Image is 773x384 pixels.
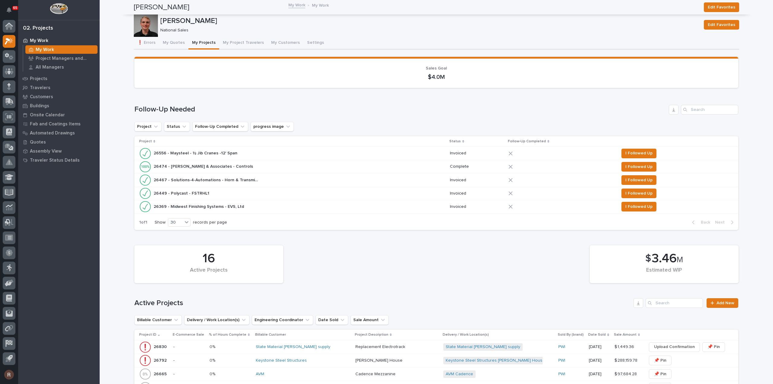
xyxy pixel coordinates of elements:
span: Edit Favorites [708,21,735,28]
button: I Followed Up [621,189,656,198]
a: PWI [558,344,565,350]
button: My Customers [268,37,303,50]
tr: 26474 - [PERSON_NAME] & Associates - Controls26474 - [PERSON_NAME] & Associates - Controls Comple... [134,160,738,173]
p: National Sales [160,28,697,33]
p: % of Hours Complete [209,331,246,338]
p: Status [449,138,461,145]
p: 26665 [154,370,168,377]
span: 📌 Pin [654,357,666,364]
img: Workspace Logo [50,3,68,14]
button: Settings [303,37,328,50]
p: Traveler Status Details [30,158,80,163]
span: I Followed Up [625,176,653,184]
button: I Followed Up [621,149,656,158]
p: Fab and Coatings Items [30,121,81,127]
a: Fab and Coatings Items [18,119,100,128]
button: 📌 Pin [702,342,725,352]
button: ❗ Errors [134,37,159,50]
button: My Projects [188,37,219,50]
p: 26556 - Maysteel - ½ Jib Cranes -12' Span [154,150,239,156]
p: Quotes [30,140,46,145]
a: Buildings [18,101,100,110]
span: 📌 Pin [707,343,720,350]
p: [PERSON_NAME] House [355,357,404,363]
a: PWI [558,358,565,363]
a: PWI [558,372,565,377]
a: Customers [18,92,100,101]
p: Invoiced [450,151,504,156]
a: AVM [256,372,264,377]
p: Invoiced [450,204,504,209]
p: Project Description [355,331,388,338]
p: $ 288,159.78 [614,357,639,363]
p: E-Commerce Sale [173,331,204,338]
p: My Work [312,2,329,8]
p: Cadence Mezzanine [355,370,397,377]
p: Sale Amount [614,331,637,338]
p: 26474 - [PERSON_NAME] & Associates - Controls [154,163,254,169]
p: Invoiced [450,178,504,183]
p: records per page [193,220,227,225]
span: Back [697,220,710,225]
button: Back [687,220,713,225]
tr: 26449 - Polycast - FSTRHL126449 - Polycast - FSTRHL1 InvoicedI Followed Up [134,187,738,200]
p: Show [155,220,165,225]
p: Projects [30,76,47,82]
button: I Followed Up [621,162,656,172]
tr: 2679226792 -0%0% Keystone Steel Structures [PERSON_NAME] House[PERSON_NAME] House Keystone Steel ... [134,354,738,367]
p: 65 [13,6,17,10]
button: Follow-Up Completed [192,122,248,131]
span: Add New [717,301,734,305]
p: [DATE] [589,358,609,363]
p: 26449 - Polycast - FSTRHL1 [154,190,210,196]
p: Replacement Electrotrack [355,343,406,350]
span: I Followed Up [625,203,653,210]
button: 📌 Pin [649,356,672,365]
a: Traveler Status Details [18,156,100,165]
button: Engineering Coordinator [252,315,313,325]
a: Keystone Steel Structures [PERSON_NAME] House Movers [446,358,561,363]
h1: Follow-Up Needed [134,105,666,114]
span: Sales Goal [426,66,447,70]
p: 26830 [154,343,168,350]
p: Follow-Up Completed [508,138,546,145]
span: 📌 Pin [654,370,666,378]
p: Delivery / Work Location(s) [443,331,489,338]
tr: 26467 - Solutions-4-Automations - Horn & Transmitter26467 - Solutions-4-Automations - Horn & Tran... [134,173,738,187]
a: Automated Drawings [18,128,100,137]
p: All Managers [36,65,64,70]
a: State Material [PERSON_NAME] supply [446,344,520,350]
button: Billable Customer [134,315,182,325]
p: Project [139,138,152,145]
p: 1 of 1 [134,215,152,230]
a: Onsite Calendar [18,110,100,119]
p: My Work [36,47,54,53]
p: Travelers [30,85,50,91]
span: Next [715,220,728,225]
button: Edit Favorites [704,20,739,30]
div: 02. Projects [23,25,53,32]
button: users-avatar [3,368,15,381]
div: 16 [145,251,273,266]
p: $4.0M [142,73,731,81]
button: My Quotes [159,37,188,50]
button: Next [713,220,738,225]
p: Complete [450,164,504,169]
span: I Followed Up [625,190,653,197]
a: Quotes [18,137,100,147]
tr: 26369 - Midwest Finishing Systems - EVS, Ltd26369 - Midwest Finishing Systems - EVS, Ltd Invoiced... [134,200,738,213]
button: Project [134,122,162,131]
p: [PERSON_NAME] [160,17,699,25]
div: 30 [168,219,183,226]
a: My Work [18,36,100,45]
a: Assembly View [18,147,100,156]
p: - [173,358,205,363]
div: Active Projects [145,267,273,280]
p: - [173,344,205,350]
a: Add New [707,298,738,308]
p: $ 1,449.36 [614,343,635,350]
p: - [173,372,205,377]
p: [DATE] [589,372,609,377]
button: Date Sold [316,315,348,325]
span: I Followed Up [625,150,653,157]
